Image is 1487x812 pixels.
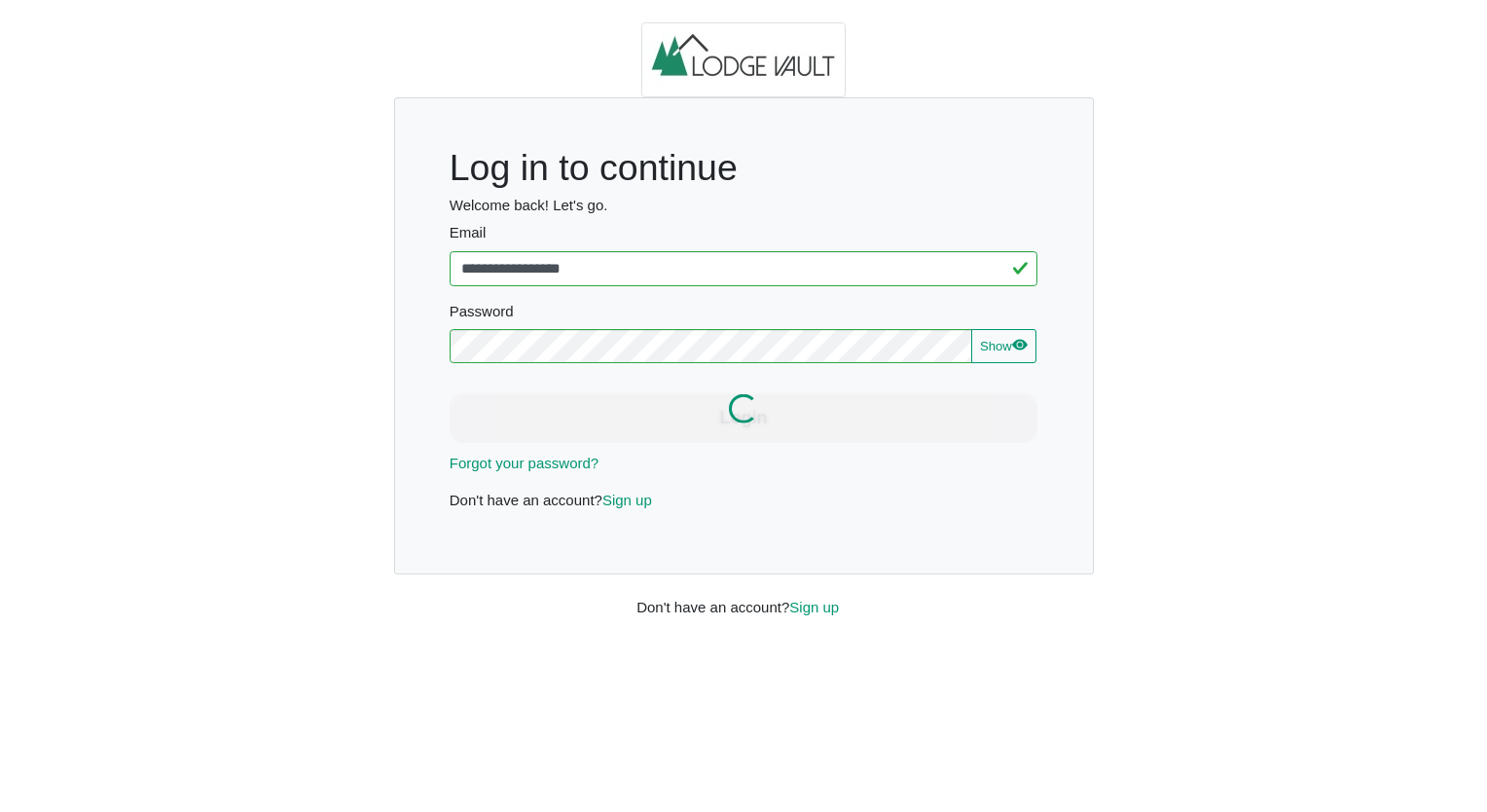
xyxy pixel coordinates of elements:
a: Forgot your password? [450,455,598,471]
a: Sign up [602,492,652,508]
h1: Log in to continue [450,146,1038,190]
p: Don't have an account? [450,490,1038,512]
h6: Welcome back! Let's go. [450,197,1038,214]
label: Email [450,222,1038,244]
a: Sign up [789,599,839,615]
button: Showeye fill [971,329,1035,364]
img: logo.2b93711c.jpg [641,22,846,98]
div: Don't have an account? [622,574,865,618]
svg: eye fill [1012,337,1028,352]
legend: Password [450,301,1038,329]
